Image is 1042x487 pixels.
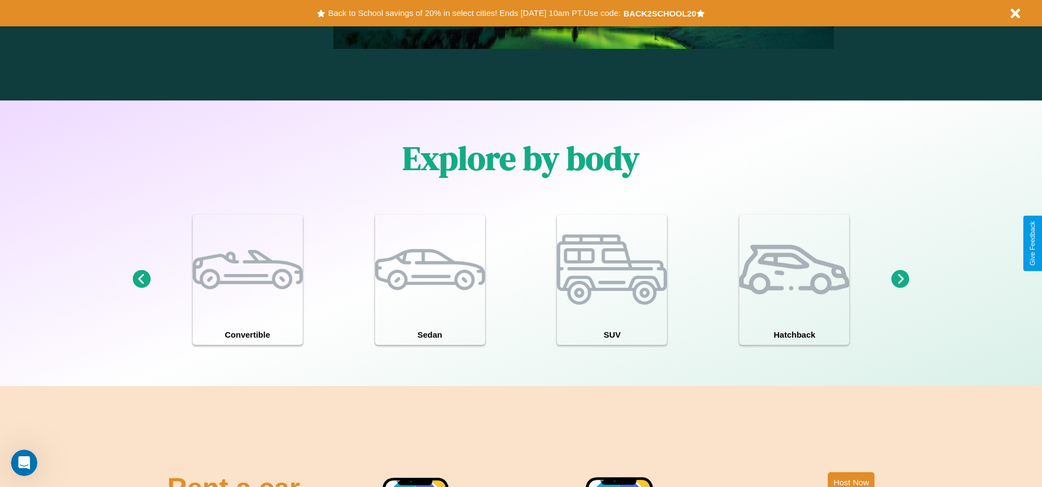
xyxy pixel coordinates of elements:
b: BACK2SCHOOL20 [623,9,696,18]
iframe: Intercom live chat [11,450,37,476]
h4: SUV [557,324,667,345]
h4: Hatchback [739,324,849,345]
h4: Convertible [193,324,303,345]
button: Back to School savings of 20% in select cities! Ends [DATE] 10am PT.Use code: [325,5,623,21]
h1: Explore by body [403,136,639,181]
h4: Sedan [375,324,485,345]
div: Give Feedback [1029,221,1037,266]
